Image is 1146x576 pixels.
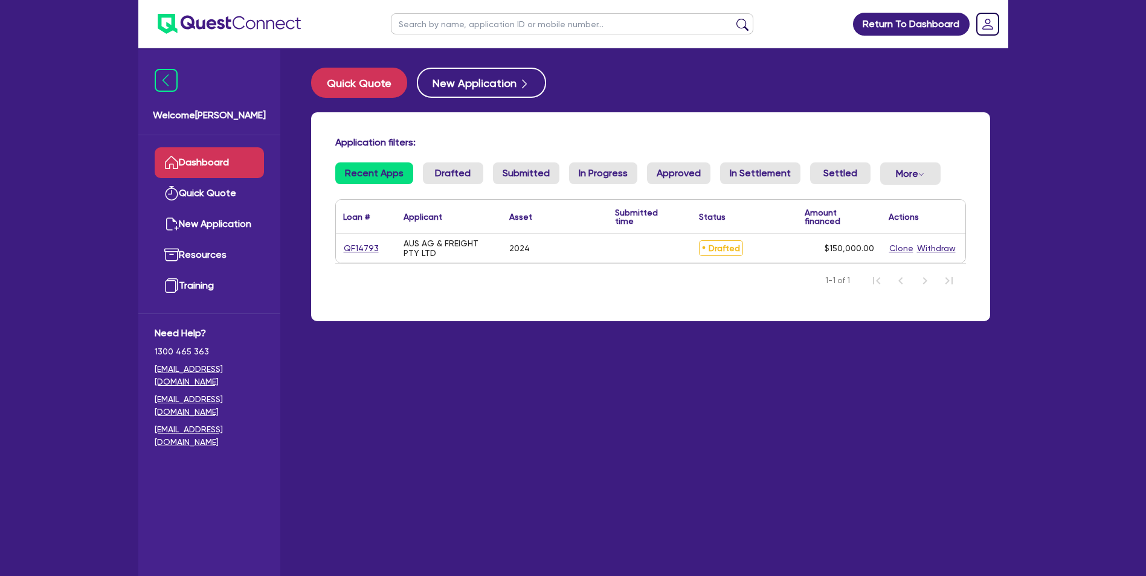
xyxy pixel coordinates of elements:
[937,269,961,293] button: Last Page
[343,213,370,221] div: Loan #
[889,213,919,221] div: Actions
[404,213,442,221] div: Applicant
[335,162,413,184] a: Recent Apps
[158,14,301,34] img: quest-connect-logo-blue
[155,240,264,270] a: Resources
[880,162,941,185] button: Dropdown toggle
[155,209,264,240] a: New Application
[164,278,179,293] img: training
[825,275,850,287] span: 1-1 of 1
[155,147,264,178] a: Dashboard
[155,345,264,358] span: 1300 465 363
[825,243,874,253] span: $150,000.00
[569,162,637,184] a: In Progress
[155,393,264,418] a: [EMAIL_ADDRESS][DOMAIN_NAME]
[155,69,178,92] img: icon-menu-close
[155,270,264,301] a: Training
[972,8,1003,40] a: Dropdown toggle
[343,242,379,255] a: QF14793
[805,208,874,225] div: Amount financed
[335,136,966,148] h4: Application filters:
[853,13,970,36] a: Return To Dashboard
[699,213,726,221] div: Status
[417,68,546,98] button: New Application
[404,238,495,258] div: AUS AG & FREIGHT PTY LTD
[509,213,532,221] div: Asset
[916,242,956,255] button: Withdraw
[164,248,179,262] img: resources
[155,423,264,449] a: [EMAIL_ADDRESS][DOMAIN_NAME]
[889,242,914,255] button: Clone
[699,240,743,256] span: Drafted
[889,269,913,293] button: Previous Page
[493,162,559,184] a: Submitted
[311,68,407,98] button: Quick Quote
[155,363,264,388] a: [EMAIL_ADDRESS][DOMAIN_NAME]
[423,162,483,184] a: Drafted
[509,243,530,253] div: 2024
[153,108,266,123] span: Welcome [PERSON_NAME]
[311,68,417,98] a: Quick Quote
[615,208,674,225] div: Submitted time
[864,269,889,293] button: First Page
[391,13,753,34] input: Search by name, application ID or mobile number...
[164,217,179,231] img: new-application
[913,269,937,293] button: Next Page
[720,162,800,184] a: In Settlement
[647,162,710,184] a: Approved
[164,186,179,200] img: quick-quote
[810,162,871,184] a: Settled
[155,178,264,209] a: Quick Quote
[155,326,264,341] span: Need Help?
